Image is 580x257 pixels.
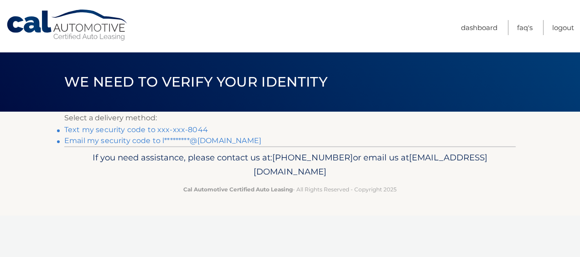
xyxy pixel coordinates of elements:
[70,185,510,194] p: - All Rights Reserved - Copyright 2025
[64,125,208,134] a: Text my security code to xxx-xxx-8044
[552,20,574,35] a: Logout
[64,112,516,124] p: Select a delivery method:
[272,152,353,163] span: [PHONE_NUMBER]
[70,150,510,180] p: If you need assistance, please contact us at: or email us at
[6,9,129,41] a: Cal Automotive
[461,20,497,35] a: Dashboard
[64,73,327,90] span: We need to verify your identity
[517,20,533,35] a: FAQ's
[183,186,293,193] strong: Cal Automotive Certified Auto Leasing
[64,136,261,145] a: Email my security code to l*********@[DOMAIN_NAME]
